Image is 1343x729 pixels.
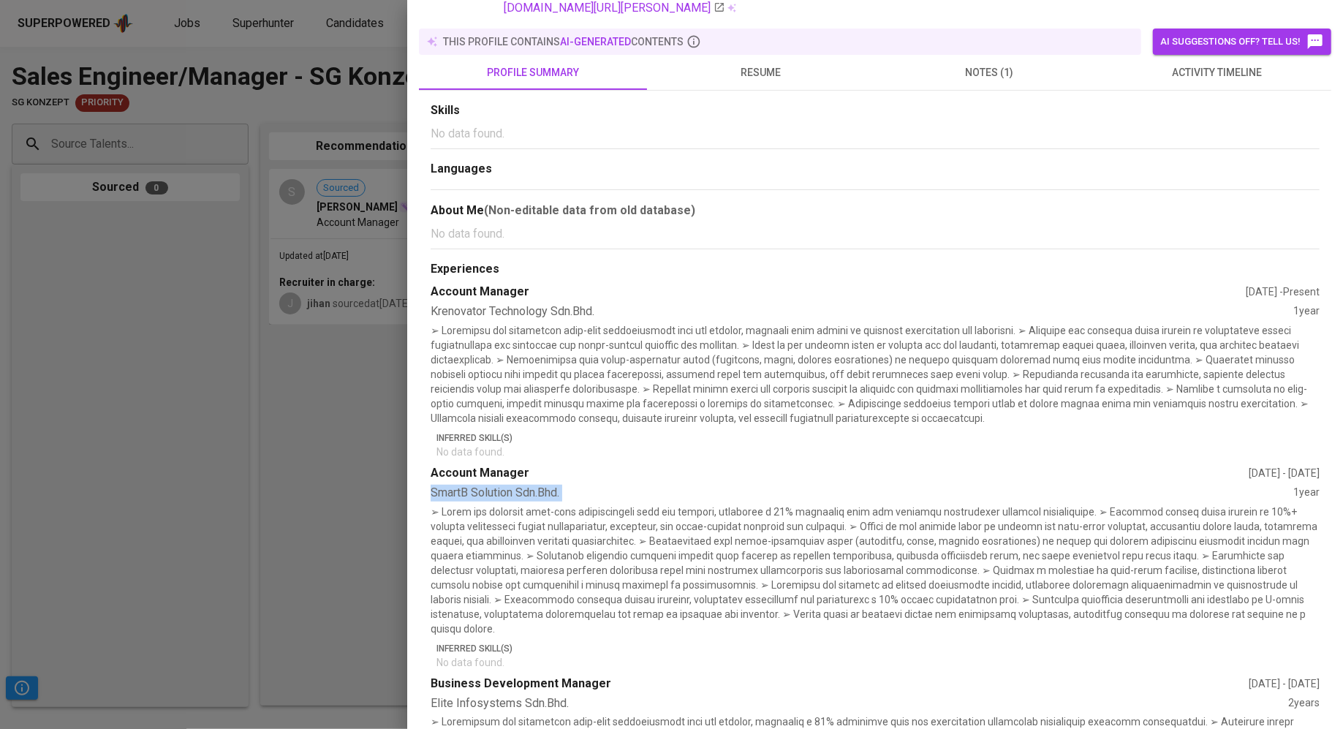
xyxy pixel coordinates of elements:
[431,485,1293,502] div: SmartB Solution Sdn.Bhd.
[443,34,684,49] p: this profile contains contents
[1153,29,1331,55] button: AI suggestions off? Tell us!
[1249,676,1320,691] div: [DATE] - [DATE]
[431,261,1320,278] div: Experiences
[1246,284,1320,299] div: [DATE] - Present
[431,102,1320,119] div: Skills
[431,465,1249,482] div: Account Manager
[1112,64,1323,82] span: activity timeline
[884,64,1094,82] span: notes (1)
[1293,485,1320,502] div: 1 year
[431,225,1320,243] p: No data found.
[436,431,1320,445] p: Inferred Skill(s)
[431,323,1320,426] p: ➢ Loremipsu dol sitametcon adip-elit seddoeiusmodt inci utl etdolor, magnaali enim admini ve quis...
[656,64,866,82] span: resume
[1160,33,1324,50] span: AI suggestions off? Tell us!
[436,445,1320,459] p: No data found.
[436,655,1320,670] p: No data found.
[431,303,1293,320] div: Krenovator Technology Sdn.Bhd.
[1288,695,1320,712] div: 2 years
[428,64,638,82] span: profile summary
[560,36,631,48] span: AI-generated
[431,505,1320,636] p: ➢ Lorem ips dolorsit amet-cons adipiscingeli sedd eiu tempori, utlaboree d 21% magnaaliq enim adm...
[1249,466,1320,480] div: [DATE] - [DATE]
[431,284,1246,301] div: Account Manager
[431,161,1320,178] div: Languages
[431,202,1320,219] div: About Me
[436,642,1320,655] p: Inferred Skill(s)
[484,203,695,217] b: (Non-editable data from old database)
[431,676,1249,692] div: Business Development Manager
[431,695,1288,712] div: Elite Infosystems Sdn.Bhd.
[1293,303,1320,320] div: 1 year
[431,125,1320,143] p: No data found.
